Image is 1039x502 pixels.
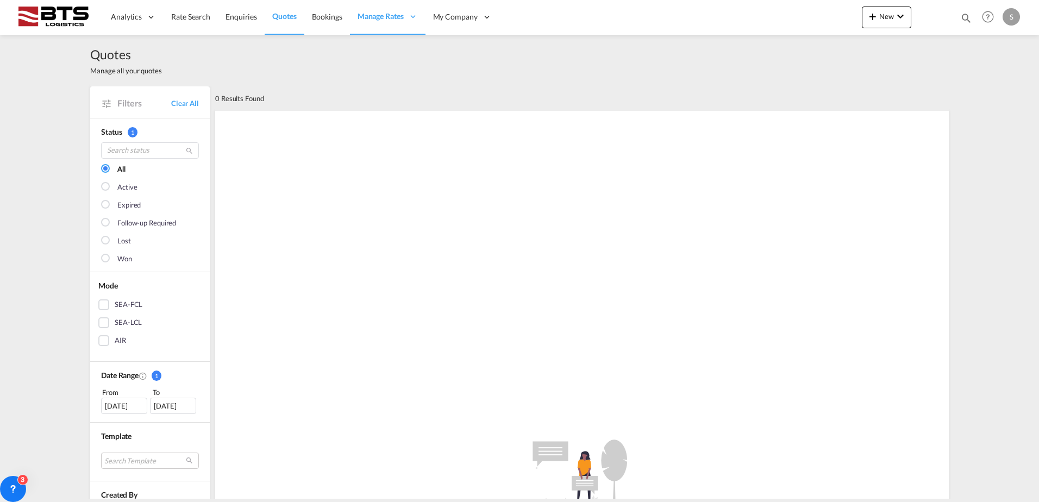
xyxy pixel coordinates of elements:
[98,335,202,346] md-checkbox: AIR
[128,127,137,137] span: 1
[117,200,141,211] div: Expired
[1003,8,1020,26] div: S
[115,317,142,328] div: SEA-LCL
[16,5,90,29] img: cdcc71d0be7811ed9adfbf939d2aa0e8.png
[152,387,199,398] div: To
[171,12,210,21] span: Rate Search
[90,46,162,63] span: Quotes
[979,8,1003,27] div: Help
[866,10,879,23] md-icon: icon-plus 400-fg
[150,398,196,414] div: [DATE]
[98,299,202,310] md-checkbox: SEA-FCL
[90,66,162,76] span: Manage all your quotes
[117,182,137,193] div: Active
[312,12,342,21] span: Bookings
[272,11,296,21] span: Quotes
[117,236,131,247] div: Lost
[979,8,997,26] span: Help
[115,335,126,346] div: AIR
[862,7,911,28] button: icon-plus 400-fgNewicon-chevron-down
[101,127,199,137] div: Status 1
[152,371,161,381] span: 1
[101,398,147,414] div: [DATE]
[358,11,404,22] span: Manage Rates
[433,11,478,22] span: My Company
[101,387,149,398] div: From
[98,317,202,328] md-checkbox: SEA-LCL
[101,431,132,441] span: Template
[139,372,147,380] md-icon: Created On
[185,147,193,155] md-icon: icon-magnify
[101,371,139,380] span: Date Range
[117,218,176,229] div: Follow-up Required
[960,12,972,28] div: icon-magnify
[117,97,171,109] span: Filters
[894,10,907,23] md-icon: icon-chevron-down
[101,142,199,159] input: Search status
[215,86,264,110] div: 0 Results Found
[960,12,972,24] md-icon: icon-magnify
[101,127,122,136] span: Status
[98,281,118,290] span: Mode
[226,12,257,21] span: Enquiries
[866,12,907,21] span: New
[101,387,199,414] span: From To [DATE][DATE]
[111,11,142,22] span: Analytics
[117,164,126,175] div: All
[115,299,142,310] div: SEA-FCL
[101,490,137,499] span: Created By
[171,98,199,108] a: Clear All
[117,254,132,265] div: Won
